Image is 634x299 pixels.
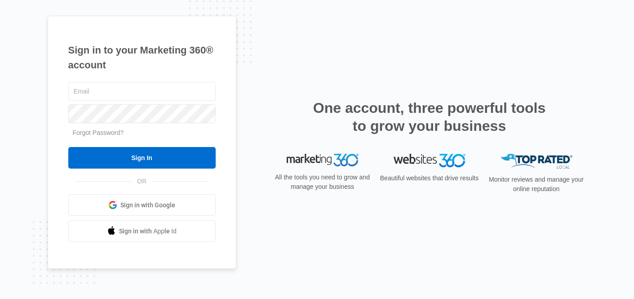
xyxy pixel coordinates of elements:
a: Sign in with Apple Id [68,220,216,242]
img: Marketing 360 [287,154,359,166]
a: Sign in with Google [68,194,216,216]
a: Forgot Password? [73,129,124,136]
input: Sign In [68,147,216,169]
input: Email [68,82,216,101]
span: OR [131,177,153,186]
img: Top Rated Local [501,154,572,169]
h2: One account, three powerful tools to grow your business [310,99,549,135]
p: Monitor reviews and manage your online reputation [486,175,587,194]
p: All the tools you need to grow and manage your business [272,173,373,192]
span: Sign in with Apple Id [119,227,177,236]
img: Websites 360 [394,154,466,167]
h1: Sign in to your Marketing 360® account [68,43,216,72]
p: Beautiful websites that drive results [379,174,480,183]
span: Sign in with Google [120,201,175,210]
